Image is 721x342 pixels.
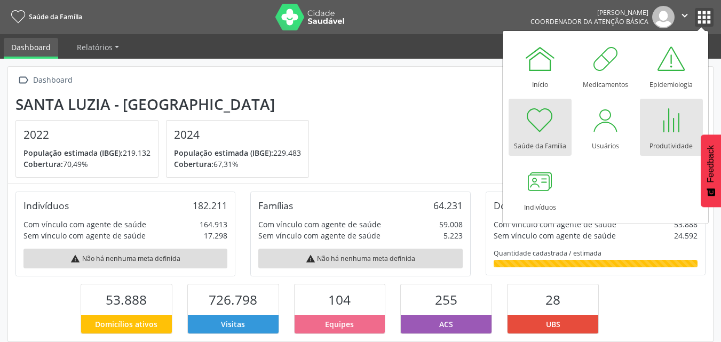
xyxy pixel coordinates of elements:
[174,158,301,170] p: 67,31%
[674,230,698,241] div: 24.592
[640,37,703,94] a: Epidemiologia
[574,99,637,156] a: Usuários
[258,249,462,268] div: Não há nenhuma meta definida
[23,158,150,170] p: 70,49%
[695,8,714,27] button: apps
[509,99,572,156] a: Saúde da Família
[679,10,691,21] i: 
[15,96,316,113] div: Santa Luzia - [GEOGRAPHIC_DATA]
[494,249,698,258] div: Quantidade cadastrada / estimada
[23,147,150,158] p: 219.132
[328,291,351,308] span: 104
[15,73,31,88] i: 
[258,230,381,241] div: Sem vínculo com agente de saúde
[4,38,58,59] a: Dashboard
[23,230,146,241] div: Sem vínculo com agente de saúde
[174,128,301,141] h4: 2024
[106,291,147,308] span: 53.888
[193,200,227,211] div: 182.211
[70,254,80,264] i: warning
[706,145,716,182] span: Feedback
[77,42,113,52] span: Relatórios
[574,37,637,94] a: Medicamentos
[221,319,245,330] span: Visitas
[31,73,74,88] div: Dashboard
[23,159,63,169] span: Cobertura:
[530,8,648,17] div: [PERSON_NAME]
[174,159,213,169] span: Cobertura:
[701,134,721,207] button: Feedback - Mostrar pesquisa
[306,254,315,264] i: warning
[174,148,273,158] span: População estimada (IBGE):
[546,319,560,330] span: UBS
[325,319,354,330] span: Equipes
[69,38,126,57] a: Relatórios
[640,99,703,156] a: Produtividade
[174,147,301,158] p: 229.483
[23,249,227,268] div: Não há nenhuma meta definida
[652,6,675,28] img: img
[509,160,572,217] a: Indivíduos
[23,148,123,158] span: População estimada (IBGE):
[23,128,150,141] h4: 2022
[7,8,82,26] a: Saúde da Família
[545,291,560,308] span: 28
[509,37,572,94] a: Início
[435,291,457,308] span: 255
[494,230,616,241] div: Sem vínculo com agente de saúde
[15,73,74,88] a:  Dashboard
[209,291,257,308] span: 726.798
[439,219,463,230] div: 59.008
[23,200,69,211] div: Indivíduos
[258,219,381,230] div: Com vínculo com agente de saúde
[258,200,293,211] div: Famílias
[200,219,227,230] div: 164.913
[433,200,463,211] div: 64.231
[23,219,146,230] div: Com vínculo com agente de saúde
[443,230,463,241] div: 5.223
[29,12,82,21] span: Saúde da Família
[494,219,616,230] div: Com vínculo com agente de saúde
[494,200,538,211] div: Domicílios
[95,319,157,330] span: Domicílios ativos
[204,230,227,241] div: 17.298
[530,17,648,26] span: Coordenador da Atenção Básica
[674,219,698,230] div: 53.888
[439,319,453,330] span: ACS
[675,6,695,28] button: 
